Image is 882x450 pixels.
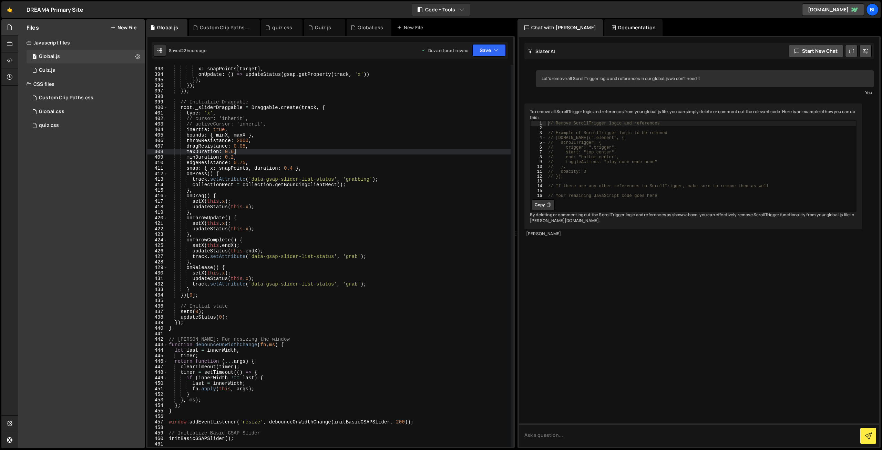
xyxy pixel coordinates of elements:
div: 395 [147,77,168,83]
div: 428 [147,259,168,265]
div: 424 [147,237,168,243]
div: 10 [531,164,546,169]
div: 445 [147,353,168,359]
div: 417 [147,199,168,204]
div: New File [397,24,426,31]
div: 399 [147,99,168,105]
div: 432 [147,281,168,287]
div: 7 [531,150,546,155]
div: 458 [147,425,168,430]
div: 433 [147,287,168,292]
div: DREAM4 Primary Site [27,6,83,14]
span: 1 [32,54,37,60]
div: 443 [147,342,168,348]
div: 400 [147,105,168,110]
div: Javascript files [18,36,145,50]
button: Save [472,44,506,57]
div: 1 [531,121,546,126]
div: 422 [147,226,168,232]
div: 456 [147,414,168,419]
div: 460 [147,436,168,441]
div: 398 [147,94,168,99]
div: 434 [147,292,168,298]
div: 22 hours ago [181,48,206,53]
div: 11 [531,169,546,174]
div: 406 [147,138,168,143]
div: 16933/47116.css [27,91,145,105]
div: 444 [147,348,168,353]
div: 414 [147,182,168,188]
button: Copy [532,199,555,210]
div: 437 [147,309,168,314]
div: 441 [147,331,168,337]
div: Custom Clip Paths.css [200,24,252,31]
div: 16933/46376.js [27,50,145,63]
div: quiz.css [39,122,59,129]
div: CSS files [18,77,145,91]
a: Bi [866,3,879,16]
h2: Slater AI [528,48,555,54]
div: 454 [147,403,168,408]
div: Quiz.js [315,24,331,31]
a: 🤙 [1,1,18,18]
div: 449 [147,375,168,381]
div: 431 [147,276,168,281]
div: 425 [147,243,168,248]
div: Global.js [39,53,60,60]
div: 393 [147,66,168,72]
button: Start new chat [789,45,843,57]
button: Code + Tools [412,3,470,16]
div: 457 [147,419,168,425]
div: 427 [147,254,168,259]
div: 4 [531,136,546,140]
div: 401 [147,110,168,116]
div: 9 [531,160,546,164]
div: quiz.css [272,24,292,31]
div: 6 [531,145,546,150]
div: 16933/46729.js [27,63,145,77]
div: 452 [147,392,168,397]
div: To remove all ScrollTrigger logic and references from your global.js file, you can simply delete ... [524,103,862,229]
div: 3 [531,131,546,136]
button: New File [111,25,136,30]
div: 455 [147,408,168,414]
div: 412 [147,171,168,177]
div: 15 [531,189,546,193]
div: Global.css [358,24,383,31]
div: 419 [147,210,168,215]
div: 440 [147,326,168,331]
div: 450 [147,381,168,386]
div: Documentation [604,19,663,36]
div: 408 [147,149,168,154]
div: 16 [531,193,546,198]
div: You [538,89,872,96]
div: 403 [147,121,168,127]
div: 416 [147,193,168,199]
div: Global.css [39,109,64,115]
div: 402 [147,116,168,121]
div: 453 [147,397,168,403]
div: 446 [147,359,168,364]
div: Let's remove all ScrollTrigger logic and references in our global.js we don't need it [536,70,874,87]
div: 409 [147,154,168,160]
div: Quiz.js [39,67,55,73]
div: 430 [147,270,168,276]
a: [DOMAIN_NAME] [802,3,864,16]
div: 405 [147,132,168,138]
div: 14 [531,184,546,189]
div: 411 [147,166,168,171]
div: 429 [147,265,168,270]
div: 16933/46731.css [27,119,145,132]
h2: Files [27,24,39,31]
div: 407 [147,143,168,149]
div: Chat with [PERSON_NAME] [517,19,603,36]
div: 461 [147,441,168,447]
div: 436 [147,303,168,309]
div: 394 [147,72,168,77]
div: 415 [147,188,168,193]
div: 418 [147,204,168,210]
div: 423 [147,232,168,237]
div: 447 [147,364,168,370]
div: 397 [147,88,168,94]
div: Global.js [157,24,178,31]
